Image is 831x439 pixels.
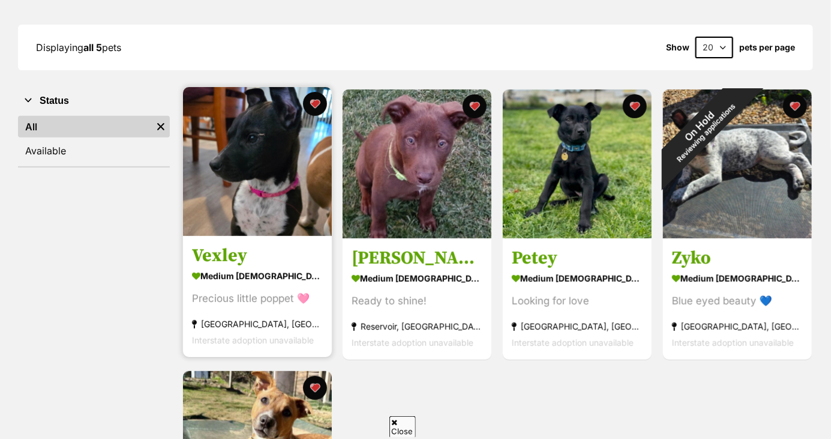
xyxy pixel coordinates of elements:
span: Show [666,43,689,52]
div: On Hold [637,63,769,196]
div: medium [DEMOGRAPHIC_DATA] Dog [352,270,482,287]
a: Zyko medium [DEMOGRAPHIC_DATA] Dog Blue eyed beauty 💙 [GEOGRAPHIC_DATA], [GEOGRAPHIC_DATA] Inters... [663,238,812,360]
h3: [PERSON_NAME] [352,247,482,270]
span: Reviewing applications [676,102,737,164]
div: Blue eyed beauty 💙 [672,293,803,309]
button: favourite [623,94,647,118]
span: Interstate adoption unavailable [192,335,314,345]
h3: Petey [512,247,643,270]
div: medium [DEMOGRAPHIC_DATA] Dog [512,270,643,287]
button: Status [18,93,170,109]
div: Reservoir, [GEOGRAPHIC_DATA] [352,318,482,335]
div: Ready to shine! [352,293,482,309]
div: Precious little poppet 🩷 [192,291,323,307]
span: Interstate adoption unavailable [352,338,473,348]
a: Available [18,140,170,162]
button: favourite [302,376,326,400]
button: favourite [783,94,807,118]
a: [PERSON_NAME] medium [DEMOGRAPHIC_DATA] Dog Ready to shine! Reservoir, [GEOGRAPHIC_DATA] Intersta... [343,238,491,360]
div: [GEOGRAPHIC_DATA], [GEOGRAPHIC_DATA] [512,318,643,335]
h3: Zyko [672,247,803,270]
a: Vexley medium [DEMOGRAPHIC_DATA] Dog Precious little poppet 🩷 [GEOGRAPHIC_DATA], [GEOGRAPHIC_DATA... [183,235,332,357]
h3: Vexley [192,244,323,267]
a: All [18,116,152,138]
div: [GEOGRAPHIC_DATA], [GEOGRAPHIC_DATA] [672,318,803,335]
span: Interstate adoption unavailable [672,338,794,348]
div: Looking for love [512,293,643,309]
div: medium [DEMOGRAPHIC_DATA] Dog [192,267,323,285]
span: Displaying pets [36,41,121,53]
img: Miertjie [343,89,491,238]
span: Close [389,416,416,437]
button: favourite [302,92,326,116]
div: medium [DEMOGRAPHIC_DATA] Dog [672,270,803,287]
button: favourite [463,94,487,118]
span: Interstate adoption unavailable [512,338,634,348]
strong: all 5 [83,41,102,53]
img: Petey [503,89,652,238]
a: Remove filter [152,116,170,138]
img: Vexley [183,87,332,236]
div: Status [18,114,170,166]
label: pets per page [739,43,795,52]
div: [GEOGRAPHIC_DATA], [GEOGRAPHIC_DATA] [192,316,323,332]
a: On HoldReviewing applications [663,229,812,241]
a: Petey medium [DEMOGRAPHIC_DATA] Dog Looking for love [GEOGRAPHIC_DATA], [GEOGRAPHIC_DATA] Interst... [503,238,652,360]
